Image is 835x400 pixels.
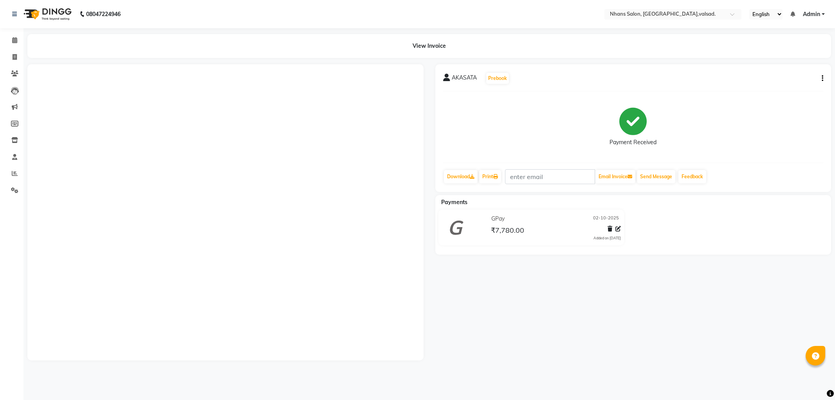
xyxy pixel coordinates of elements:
div: View Invoice [27,34,831,58]
span: 02-10-2025 [593,215,619,223]
span: AKASATA [452,74,477,85]
div: Added on [DATE] [593,235,621,241]
span: Admin [803,10,820,18]
input: enter email [505,169,595,184]
span: ₹7,780.00 [491,226,524,237]
a: Print [479,170,501,183]
span: Payments [441,199,467,206]
button: Send Message [637,170,675,183]
span: GPay [491,215,505,223]
a: Feedback [678,170,706,183]
div: Payment Received [610,138,656,147]
img: logo [20,3,74,25]
b: 08047224946 [86,3,121,25]
button: Prebook [486,73,509,84]
a: Download [444,170,478,183]
button: Email Invoice [595,170,635,183]
iframe: chat widget [802,369,827,392]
